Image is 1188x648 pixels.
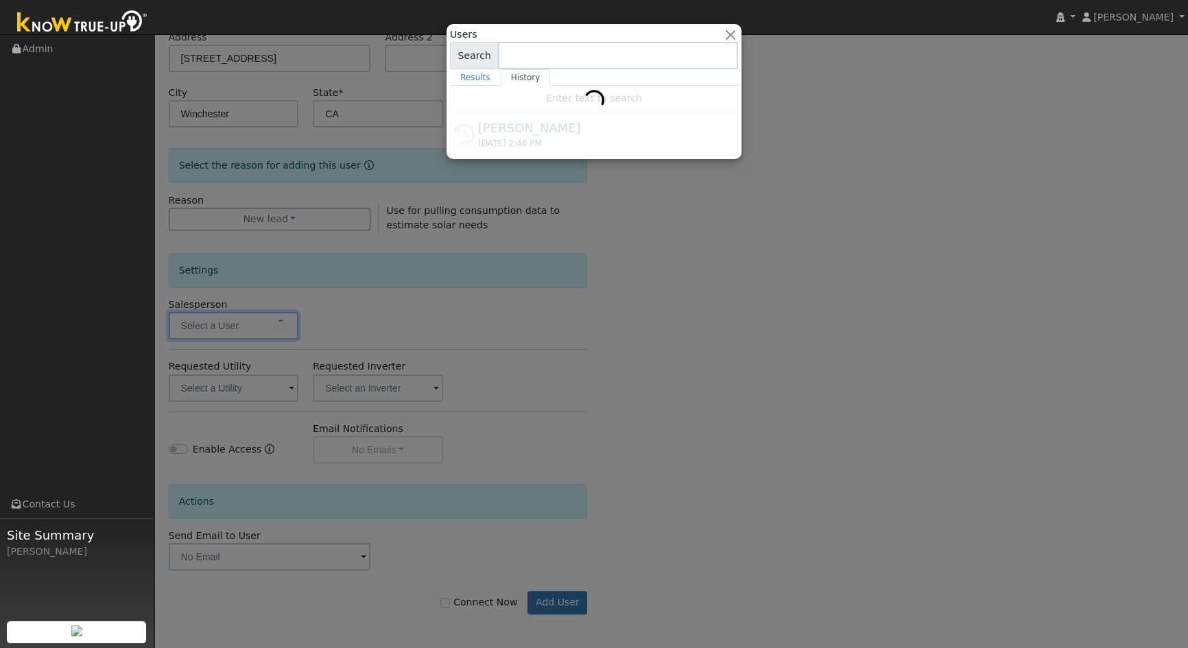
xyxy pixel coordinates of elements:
[1093,12,1174,23] span: [PERSON_NAME]
[450,69,501,86] a: Results
[71,625,82,636] img: retrieve
[10,8,154,38] img: Know True-Up
[7,526,147,544] span: Site Summary
[450,42,499,69] span: Search
[450,27,477,42] span: Users
[501,69,551,86] a: History
[7,544,147,559] div: [PERSON_NAME]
